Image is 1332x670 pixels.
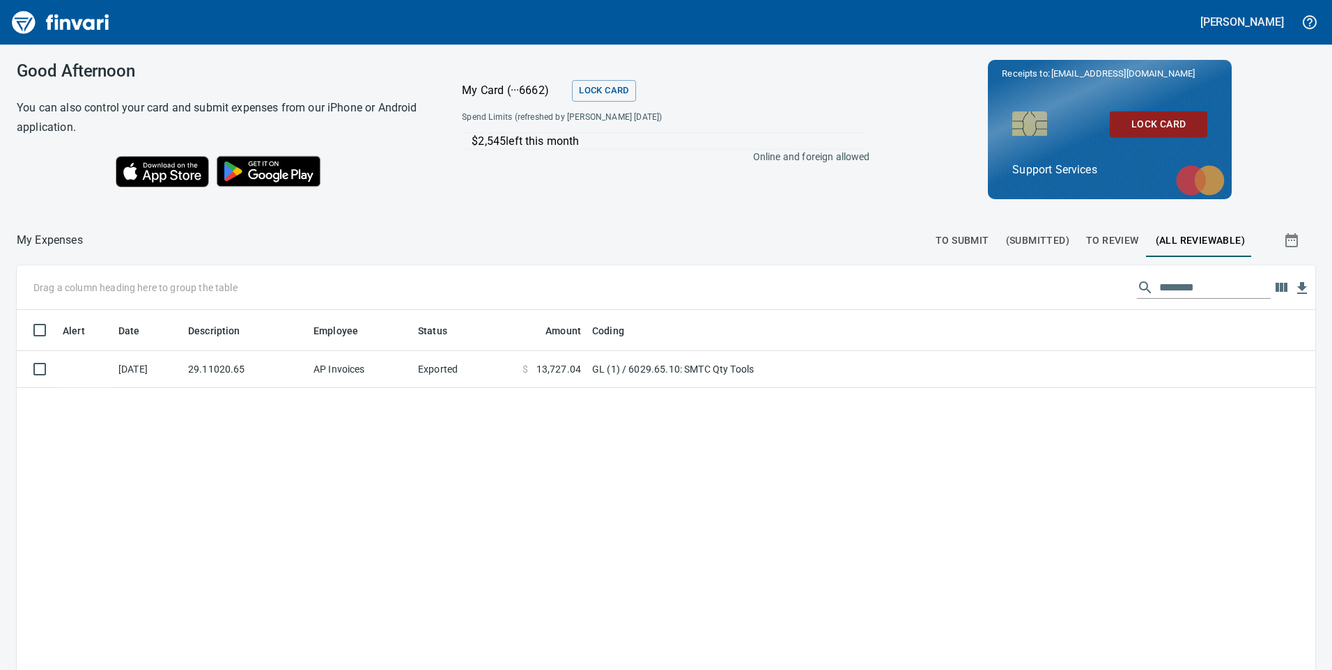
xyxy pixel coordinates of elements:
[536,362,581,376] span: 13,727.04
[17,61,427,81] h3: Good Afternoon
[472,133,862,150] p: $2,545 left this month
[17,232,83,249] p: My Expenses
[1006,232,1069,249] span: (Submitted)
[63,322,103,339] span: Alert
[113,351,183,388] td: [DATE]
[308,351,412,388] td: AP Invoices
[209,148,329,194] img: Get it on Google Play
[63,322,85,339] span: Alert
[418,322,465,339] span: Status
[1156,232,1245,249] span: (All Reviewable)
[527,322,581,339] span: Amount
[587,351,935,388] td: GL (1) / 6029.65.10: SMTC Qty Tools
[1012,162,1207,178] p: Support Services
[462,82,566,99] p: My Card (···6662)
[1110,111,1207,137] button: Lock Card
[183,351,308,388] td: 29.11020.65
[118,322,158,339] span: Date
[17,232,83,249] nav: breadcrumb
[188,322,240,339] span: Description
[545,322,581,339] span: Amount
[1169,158,1232,203] img: mastercard.svg
[418,322,447,339] span: Status
[188,322,258,339] span: Description
[1050,67,1196,80] span: [EMAIL_ADDRESS][DOMAIN_NAME]
[572,80,635,102] button: Lock Card
[1197,11,1287,33] button: [PERSON_NAME]
[592,322,624,339] span: Coding
[592,322,642,339] span: Coding
[8,6,113,39] img: Finvari
[1292,278,1312,299] button: Download table
[1086,232,1139,249] span: To Review
[116,156,209,187] img: Download on the App Store
[412,351,517,388] td: Exported
[1271,224,1315,257] button: Show transactions within a particular date range
[313,322,376,339] span: Employee
[462,111,764,125] span: Spend Limits (refreshed by [PERSON_NAME] [DATE])
[33,281,238,295] p: Drag a column heading here to group the table
[1271,277,1292,298] button: Choose columns to display
[1200,15,1284,29] h5: [PERSON_NAME]
[17,98,427,137] h6: You can also control your card and submit expenses from our iPhone or Android application.
[313,322,358,339] span: Employee
[579,83,628,99] span: Lock Card
[118,322,140,339] span: Date
[936,232,989,249] span: To Submit
[522,362,528,376] span: $
[1121,116,1196,133] span: Lock Card
[1002,67,1218,81] p: Receipts to:
[451,150,869,164] p: Online and foreign allowed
